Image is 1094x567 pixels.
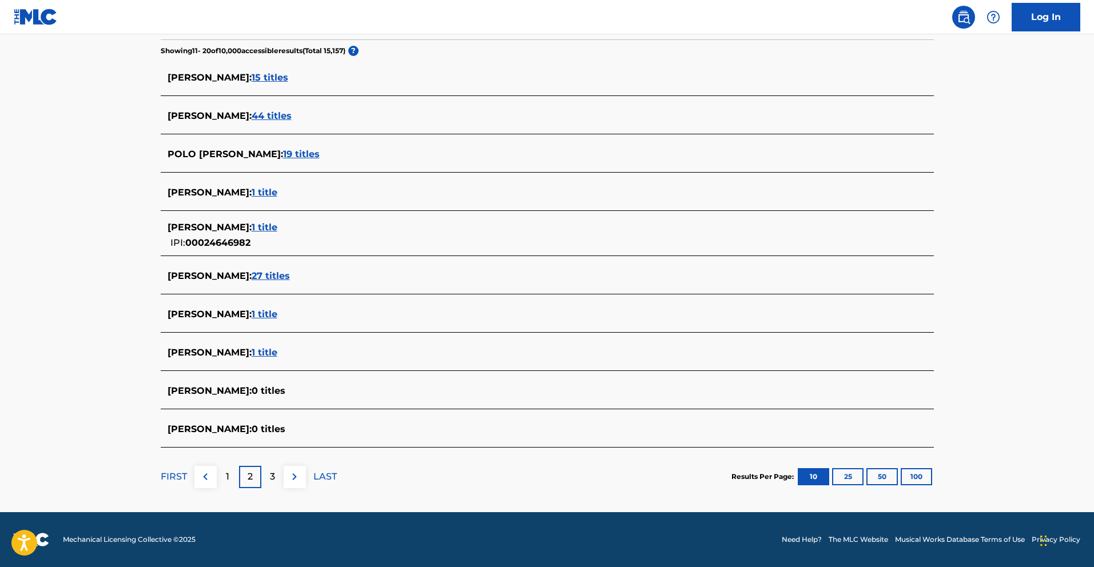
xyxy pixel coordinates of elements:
span: [PERSON_NAME] : [168,347,252,358]
button: 100 [901,468,932,485]
span: POLO [PERSON_NAME] : [168,149,283,159]
span: 19 titles [283,149,320,159]
span: 0 titles [252,424,285,434]
p: Showing 11 - 20 of 10,000 accessible results (Total 15,157 ) [161,46,345,56]
a: The MLC Website [829,534,888,545]
p: LAST [313,470,337,484]
img: help [986,10,1000,24]
a: Musical Works Database Terms of Use [895,534,1025,545]
span: [PERSON_NAME] : [168,187,252,198]
span: IPI: [170,237,185,248]
span: [PERSON_NAME] : [168,270,252,281]
span: 44 titles [252,110,292,121]
span: 1 title [252,187,277,198]
p: 3 [270,470,275,484]
p: 2 [248,470,253,484]
button: 50 [866,468,898,485]
span: [PERSON_NAME] : [168,424,252,434]
span: 1 title [252,309,277,320]
a: Need Help? [782,534,822,545]
div: Help [982,6,1005,29]
span: [PERSON_NAME] : [168,309,252,320]
a: Log In [1012,3,1080,31]
button: 25 [832,468,864,485]
a: Public Search [952,6,975,29]
span: 00024646982 [185,237,250,248]
div: Drag [1040,524,1047,558]
span: 15 titles [252,72,288,83]
a: Privacy Policy [1032,534,1080,545]
img: search [957,10,970,24]
p: FIRST [161,470,187,484]
p: 1 [226,470,229,484]
span: [PERSON_NAME] : [168,222,252,233]
p: Results Per Page: [731,472,797,482]
span: 27 titles [252,270,290,281]
span: 1 title [252,222,277,233]
span: 1 title [252,347,277,358]
button: 10 [798,468,829,485]
img: logo [14,533,49,546]
img: MLC Logo [14,9,58,25]
span: [PERSON_NAME] : [168,72,252,83]
span: [PERSON_NAME] : [168,110,252,121]
img: right [288,470,301,484]
iframe: Chat Widget [1037,512,1094,567]
img: left [198,470,212,484]
span: 0 titles [252,385,285,396]
span: ? [348,46,359,56]
span: Mechanical Licensing Collective © 2025 [63,534,196,545]
span: [PERSON_NAME] : [168,385,252,396]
